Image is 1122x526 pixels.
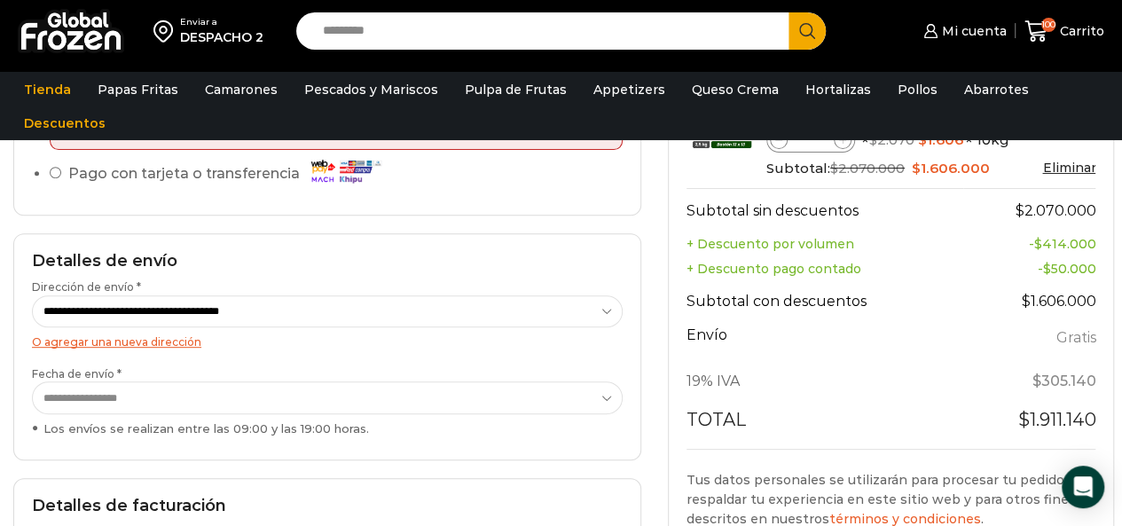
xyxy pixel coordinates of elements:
[1017,409,1095,430] bdi: 1.911.140
[687,256,963,281] th: + Descuento pago contado
[687,322,963,362] th: Envío
[196,73,286,106] a: Camarones
[963,256,1095,281] td: -
[1055,22,1104,40] span: Carrito
[1062,466,1104,508] div: Open Intercom Messenger
[89,73,187,106] a: Papas Fritas
[1015,202,1024,219] span: $
[1042,261,1050,277] span: $
[585,73,674,106] a: Appetizers
[32,381,623,414] select: Fecha de envío * Los envíos se realizan entre las 09:00 y las 19:00 horas.
[683,73,788,106] a: Queso Crema
[889,73,946,106] a: Pollos
[32,279,623,327] label: Dirección de envío *
[796,73,880,106] a: Hortalizas
[1042,160,1095,176] a: Eliminar
[687,402,963,448] th: Total
[15,106,114,140] a: Descuentos
[1055,326,1095,351] label: Gratis
[1017,409,1029,430] span: $
[919,13,1006,49] a: Mi cuenta
[32,420,623,437] div: Los envíos se realizan entre las 09:00 y las 19:00 horas.
[687,281,963,322] th: Subtotal con descuentos
[32,335,201,349] a: O agregar una nueva dirección
[766,159,1095,178] div: Subtotal:
[32,252,623,271] h2: Detalles de envío
[1015,202,1095,219] bdi: 2.070.000
[32,366,623,437] label: Fecha de envío *
[15,73,80,106] a: Tienda
[1021,293,1095,310] bdi: 1.606.000
[456,73,576,106] a: Pulpa de Frutas
[912,160,921,177] span: $
[180,28,263,46] div: DESPACHO 2
[1032,373,1095,389] span: 305.140
[687,232,963,256] th: + Descuento por volumen
[938,22,1007,40] span: Mi cuenta
[1033,236,1041,252] span: $
[1032,373,1040,389] span: $
[1021,293,1030,310] span: $
[1024,11,1104,52] a: 100 Carrito
[963,232,1095,256] td: -
[1041,18,1055,32] span: 100
[32,295,623,328] select: Dirección de envío *
[912,160,990,177] bdi: 1.606.000
[180,16,263,28] div: Enviar a
[1033,236,1095,252] bdi: 414.000
[687,188,963,232] th: Subtotal sin descuentos
[153,16,180,46] img: address-field-icon.svg
[830,160,838,177] span: $
[955,73,1038,106] a: Abarrotes
[295,73,447,106] a: Pescados y Mariscos
[830,160,905,177] bdi: 2.070.000
[305,155,385,186] img: Pago con tarjeta o transferencia
[1042,261,1095,277] bdi: 50.000
[789,12,826,50] button: Search button
[32,497,623,516] h2: Detalles de facturación
[687,362,963,403] th: 19% IVA
[68,159,390,190] label: Pago con tarjeta o transferencia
